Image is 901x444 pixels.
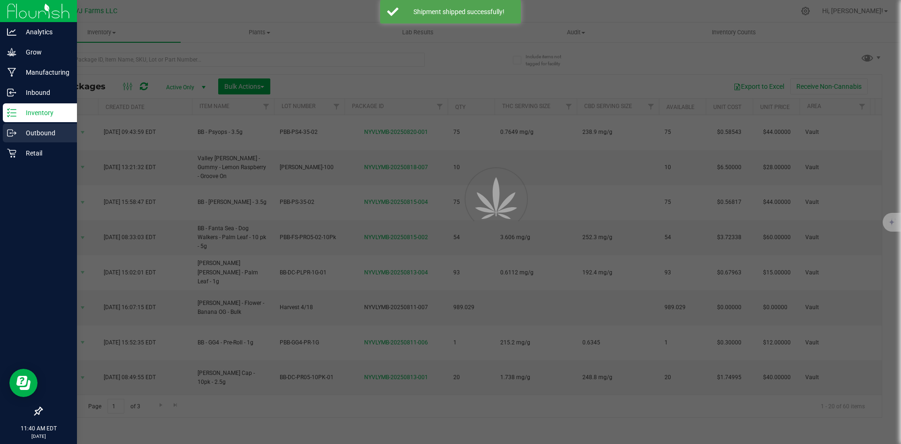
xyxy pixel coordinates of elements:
iframe: Resource center [9,369,38,397]
p: Retail [16,148,73,159]
p: Inbound [16,87,73,98]
p: [DATE] [4,433,73,440]
p: Analytics [16,26,73,38]
p: Grow [16,47,73,58]
inline-svg: Retail [7,148,16,158]
div: Shipment shipped successfully! [404,7,514,16]
p: Manufacturing [16,67,73,78]
inline-svg: Inbound [7,88,16,97]
inline-svg: Inventory [7,108,16,117]
p: 11:40 AM EDT [4,424,73,433]
inline-svg: Manufacturing [7,68,16,77]
inline-svg: Outbound [7,128,16,138]
p: Outbound [16,127,73,139]
inline-svg: Grow [7,47,16,57]
p: Inventory [16,107,73,118]
inline-svg: Analytics [7,27,16,37]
